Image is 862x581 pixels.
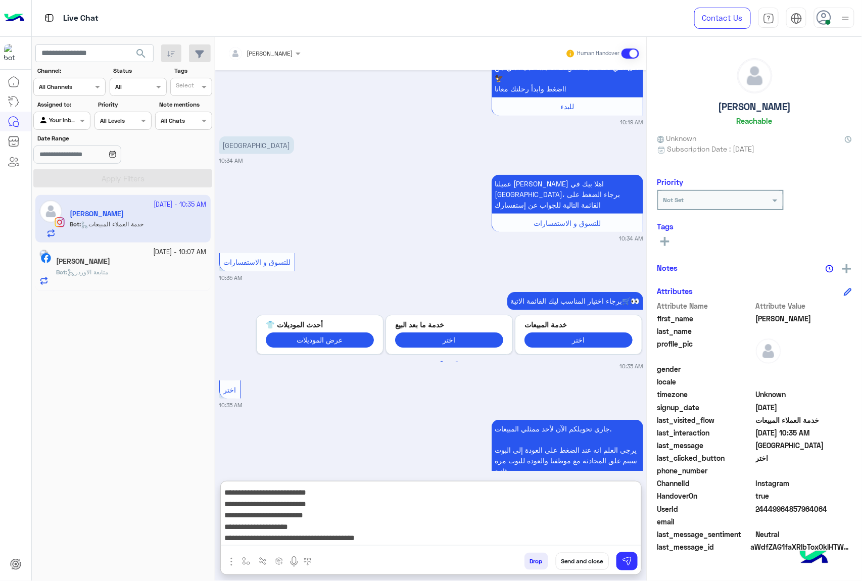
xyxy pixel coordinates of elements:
label: Channel: [37,66,105,75]
small: 10:19 AM [620,118,643,126]
span: للبدء [560,102,574,111]
span: phone_number [657,465,754,476]
img: 713415422032625 [4,44,22,62]
span: true [756,491,852,501]
p: 4/10/2025, 10:35 AM [492,420,643,480]
span: locale [657,376,754,387]
small: 10:34 AM [619,234,643,243]
img: send message [622,556,632,566]
span: 2025-08-25T17:39:54.794Z [756,402,852,413]
div: Select [174,81,194,92]
span: first_name [657,313,754,324]
button: search [129,44,154,66]
span: null [756,364,852,374]
span: اختر [223,385,236,394]
h5: Elsayid Elrakhu [56,257,110,266]
span: 24449964857964064 [756,504,852,514]
button: اختر [395,332,503,347]
span: last_message [657,440,754,451]
h6: Attributes [657,286,693,296]
img: add [842,264,851,273]
span: HandoverOn [657,491,754,501]
button: Drop [524,553,548,570]
label: Date Range [37,134,151,143]
img: select flow [242,557,250,565]
button: select flow [238,553,255,569]
img: Logo [4,8,24,29]
span: last_message_sentiment [657,529,754,540]
small: 10:35 AM [219,401,243,409]
span: search [135,47,147,60]
span: JUBA [756,313,852,324]
span: Subscription Date : [DATE] [667,143,755,154]
span: null [756,516,852,527]
span: خدمة العملاء المبيعات [756,415,852,425]
span: last_visited_flow [657,415,754,425]
span: Bot [56,268,66,276]
img: make a call [304,558,312,566]
span: null [756,465,852,476]
span: gender [657,364,754,374]
img: send voice note [288,556,300,568]
img: tab [43,12,56,24]
span: timezone [657,389,754,400]
label: Note mentions [159,100,211,109]
small: [DATE] - 10:07 AM [154,248,207,257]
span: للتسوق و الاستفسارات [223,258,291,266]
span: Attribute Name [657,301,754,311]
a: Contact Us [694,8,751,29]
span: aWdfZAG1faXRlbToxOklHTWVzc2FnZAUlEOjE3ODQxNDAxOTYyNzg0NDQyOjM0MDI4MjM2Njg0MTcxMDMwMTI0NDI1OTk3ODI... [751,542,852,552]
button: اختر [524,332,633,347]
label: Tags [174,66,211,75]
label: Assigned to: [37,100,89,109]
h6: Reachable [737,116,773,125]
span: Unknown [657,133,697,143]
img: picture [39,250,49,259]
p: 4/10/2025, 10:19 AM [492,48,643,98]
span: UserId [657,504,754,514]
small: 10:35 AM [620,362,643,370]
small: Human Handover [577,50,619,58]
img: create order [275,557,283,565]
span: profile_pic [657,338,754,362]
img: Facebook [41,253,51,263]
span: 0 [756,529,852,540]
span: email [657,516,754,527]
label: Priority [98,100,150,109]
span: للتسوق و الاستفسارات [534,219,601,227]
span: كفر الشيخ [756,440,852,451]
span: [PERSON_NAME] [247,50,293,57]
button: Trigger scenario [255,553,271,569]
span: last_message_id [657,542,749,552]
button: Apply Filters [33,169,212,187]
span: ChannelId [657,478,754,489]
p: 4/10/2025, 10:34 AM [492,175,643,214]
small: 10:35 AM [219,274,243,282]
p: أحدث الموديلات 👕 [266,319,374,330]
label: Status [113,66,165,75]
span: last_name [657,326,754,336]
h6: Tags [657,222,852,231]
p: خدمة المبيعات [524,319,633,330]
b: : [56,268,67,276]
img: hulul-logo.png [796,541,832,576]
img: notes [826,265,834,273]
button: 1 of 2 [437,357,447,367]
span: متابعة الاوردر [67,268,108,276]
span: اختر [756,453,852,463]
span: 8 [756,478,852,489]
p: خدمة ما بعد البيع [395,319,503,330]
span: Attribute Value [756,301,852,311]
p: 4/10/2025, 10:35 AM [507,292,643,310]
p: 4/10/2025, 10:34 AM [219,136,294,154]
button: Send and close [556,553,609,570]
span: null [756,376,852,387]
img: profile [839,12,852,25]
span: 2025-10-04T07:35:18.106Z [756,427,852,438]
h5: [PERSON_NAME] [719,101,791,113]
img: Trigger scenario [259,557,267,565]
button: عرض الموديلات [266,332,374,347]
img: send attachment [225,556,237,568]
small: 10:34 AM [219,157,243,165]
button: 2 of 2 [452,357,462,367]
